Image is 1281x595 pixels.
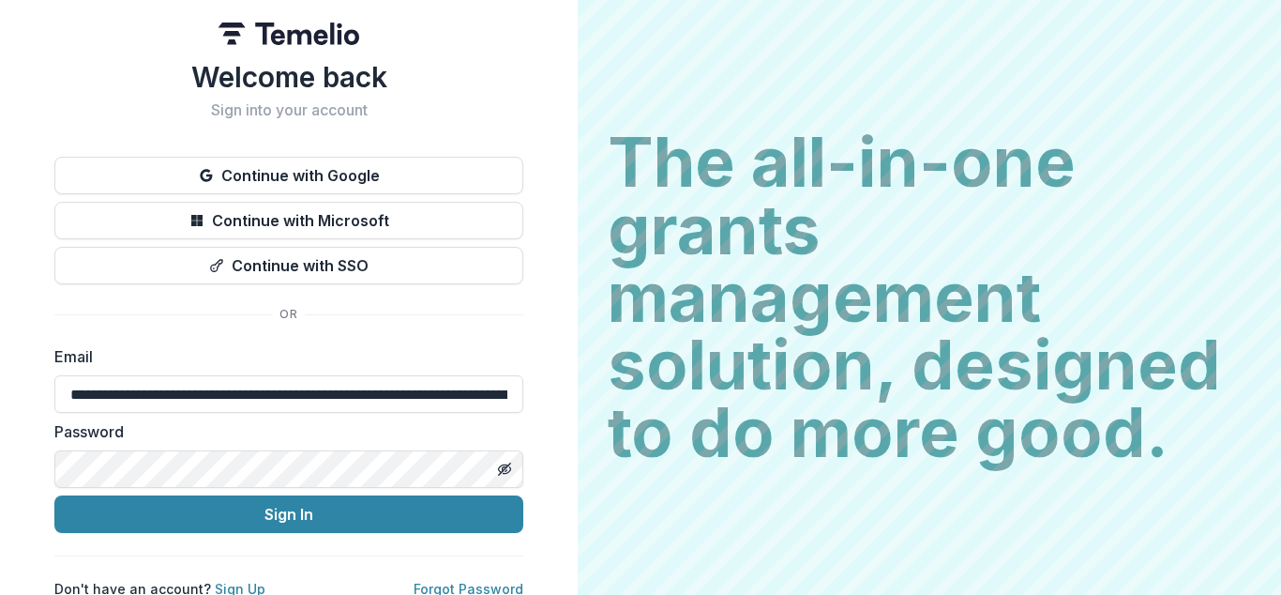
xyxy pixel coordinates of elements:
img: Temelio [219,23,359,45]
label: Password [54,420,512,443]
button: Toggle password visibility [490,454,520,484]
button: Continue with Microsoft [54,202,523,239]
h1: Welcome back [54,60,523,94]
button: Continue with SSO [54,247,523,284]
button: Sign In [54,496,523,533]
button: Continue with Google [54,157,523,194]
h2: Sign into your account [54,101,523,119]
label: Email [54,345,512,368]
